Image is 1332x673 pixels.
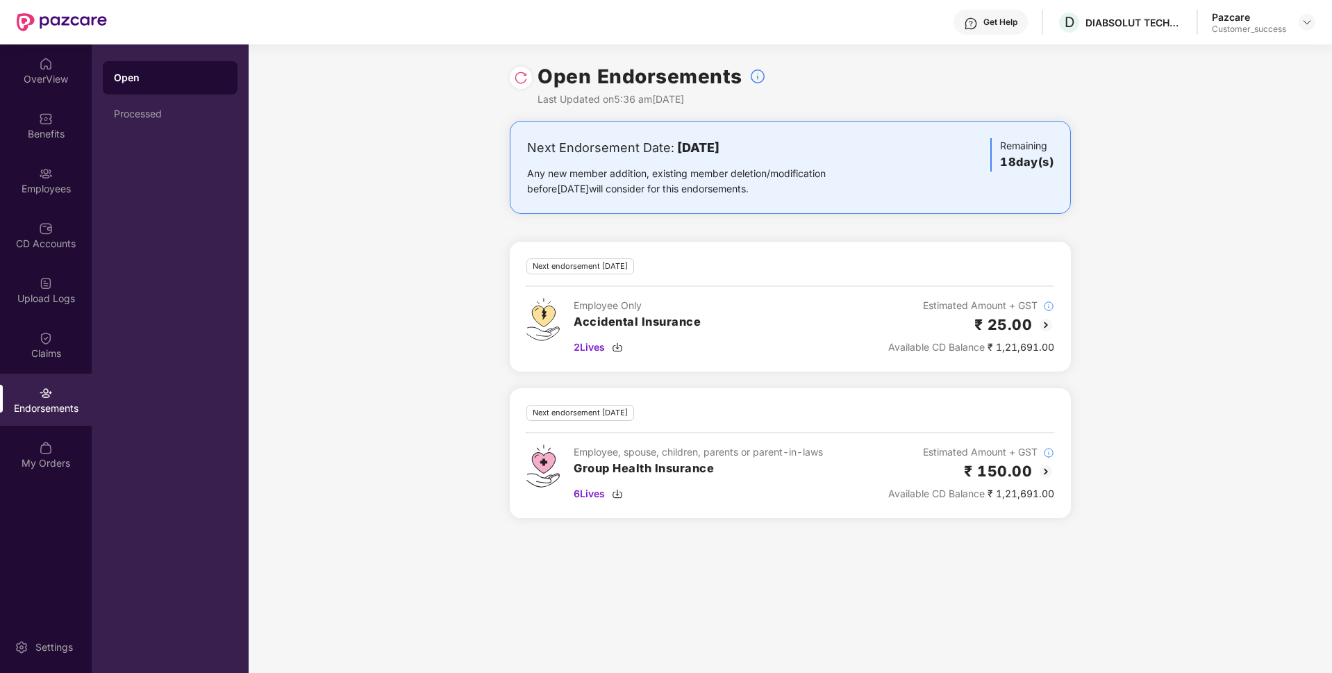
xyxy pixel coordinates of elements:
[526,298,560,341] img: svg+xml;base64,PHN2ZyB4bWxucz0iaHR0cDovL3d3dy53My5vcmcvMjAwMC9zdmciIHdpZHRoPSI0OS4zMjEiIGhlaWdodD...
[574,486,605,501] span: 6 Lives
[1043,301,1054,312] img: svg+xml;base64,PHN2ZyBpZD0iSW5mb18tXzMyeDMyIiBkYXRhLW5hbWU9IkluZm8gLSAzMngzMiIgeG1sbnM9Imh0dHA6Ly...
[888,486,1054,501] div: ₹ 1,21,691.00
[39,276,53,290] img: svg+xml;base64,PHN2ZyBpZD0iVXBsb2FkX0xvZ3MiIGRhdGEtbmFtZT0iVXBsb2FkIExvZ3MiIHhtbG5zPSJodHRwOi8vd3...
[39,112,53,126] img: svg+xml;base64,PHN2ZyBpZD0iQmVuZWZpdHMiIHhtbG5zPSJodHRwOi8vd3d3LnczLm9yZy8yMDAwL3N2ZyIgd2lkdGg9Ij...
[1301,17,1313,28] img: svg+xml;base64,PHN2ZyBpZD0iRHJvcGRvd24tMzJ4MzIiIHhtbG5zPSJodHRwOi8vd3d3LnczLm9yZy8yMDAwL3N2ZyIgd2...
[888,488,985,499] span: Available CD Balance
[574,444,823,460] div: Employee, spouse, children, parents or parent-in-laws
[612,342,623,353] img: svg+xml;base64,PHN2ZyBpZD0iRG93bmxvYWQtMzJ4MzIiIHhtbG5zPSJodHRwOi8vd3d3LnczLm9yZy8yMDAwL3N2ZyIgd2...
[1000,153,1054,172] h3: 18 day(s)
[574,298,701,313] div: Employee Only
[39,331,53,345] img: svg+xml;base64,PHN2ZyBpZD0iQ2xhaW0iIHhtbG5zPSJodHRwOi8vd3d3LnczLm9yZy8yMDAwL3N2ZyIgd2lkdGg9IjIwIi...
[39,167,53,181] img: svg+xml;base64,PHN2ZyBpZD0iRW1wbG95ZWVzIiB4bWxucz0iaHR0cDovL3d3dy53My5vcmcvMjAwMC9zdmciIHdpZHRoPS...
[964,460,1032,483] h2: ₹ 150.00
[1212,24,1286,35] div: Customer_success
[1065,14,1074,31] span: D
[974,313,1033,336] h2: ₹ 25.00
[888,340,1054,355] div: ₹ 1,21,691.00
[538,61,742,92] h1: Open Endorsements
[527,138,869,158] div: Next Endorsement Date:
[39,441,53,455] img: svg+xml;base64,PHN2ZyBpZD0iTXlfT3JkZXJzIiBkYXRhLW5hbWU9Ik15IE9yZGVycyIgeG1sbnM9Imh0dHA6Ly93d3cudz...
[749,68,766,85] img: svg+xml;base64,PHN2ZyBpZD0iSW5mb18tXzMyeDMyIiBkYXRhLW5hbWU9IkluZm8gLSAzMngzMiIgeG1sbnM9Imh0dHA6Ly...
[526,444,560,488] img: svg+xml;base64,PHN2ZyB4bWxucz0iaHR0cDovL3d3dy53My5vcmcvMjAwMC9zdmciIHdpZHRoPSI0Ny43MTQiIGhlaWdodD...
[677,140,719,155] b: [DATE]
[1043,447,1054,458] img: svg+xml;base64,PHN2ZyBpZD0iSW5mb18tXzMyeDMyIiBkYXRhLW5hbWU9IkluZm8gLSAzMngzMiIgeG1sbnM9Imh0dHA6Ly...
[1212,10,1286,24] div: Pazcare
[1085,16,1183,29] div: DIABSOLUT TECHNOLOGY PRIVATE LIMITED
[17,13,107,31] img: New Pazcare Logo
[526,258,634,274] div: Next endorsement [DATE]
[888,444,1054,460] div: Estimated Amount + GST
[964,17,978,31] img: svg+xml;base64,PHN2ZyBpZD0iSGVscC0zMngzMiIgeG1sbnM9Imh0dHA6Ly93d3cudzMub3JnLzIwMDAvc3ZnIiB3aWR0aD...
[114,108,226,119] div: Processed
[612,488,623,499] img: svg+xml;base64,PHN2ZyBpZD0iRG93bmxvYWQtMzJ4MzIiIHhtbG5zPSJodHRwOi8vd3d3LnczLm9yZy8yMDAwL3N2ZyIgd2...
[574,340,605,355] span: 2 Lives
[538,92,766,107] div: Last Updated on 5:36 am[DATE]
[990,138,1054,172] div: Remaining
[39,57,53,71] img: svg+xml;base64,PHN2ZyBpZD0iSG9tZSIgeG1sbnM9Imh0dHA6Ly93d3cudzMub3JnLzIwMDAvc3ZnIiB3aWR0aD0iMjAiIG...
[526,405,634,421] div: Next endorsement [DATE]
[574,313,701,331] h3: Accidental Insurance
[1038,463,1054,480] img: svg+xml;base64,PHN2ZyBpZD0iQmFjay0yMHgyMCIgeG1sbnM9Imh0dHA6Ly93d3cudzMub3JnLzIwMDAvc3ZnIiB3aWR0aD...
[31,640,77,654] div: Settings
[514,71,528,85] img: svg+xml;base64,PHN2ZyBpZD0iUmVsb2FkLTMyeDMyIiB4bWxucz0iaHR0cDovL3d3dy53My5vcmcvMjAwMC9zdmciIHdpZH...
[15,640,28,654] img: svg+xml;base64,PHN2ZyBpZD0iU2V0dGluZy0yMHgyMCIgeG1sbnM9Imh0dHA6Ly93d3cudzMub3JnLzIwMDAvc3ZnIiB3aW...
[1038,317,1054,333] img: svg+xml;base64,PHN2ZyBpZD0iQmFjay0yMHgyMCIgeG1sbnM9Imh0dHA6Ly93d3cudzMub3JnLzIwMDAvc3ZnIiB3aWR0aD...
[114,71,226,85] div: Open
[983,17,1017,28] div: Get Help
[527,166,869,197] div: Any new member addition, existing member deletion/modification before [DATE] will consider for th...
[39,222,53,235] img: svg+xml;base64,PHN2ZyBpZD0iQ0RfQWNjb3VudHMiIGRhdGEtbmFtZT0iQ0QgQWNjb3VudHMiIHhtbG5zPSJodHRwOi8vd3...
[39,386,53,400] img: svg+xml;base64,PHN2ZyBpZD0iRW5kb3JzZW1lbnRzIiB4bWxucz0iaHR0cDovL3d3dy53My5vcmcvMjAwMC9zdmciIHdpZH...
[888,298,1054,313] div: Estimated Amount + GST
[574,460,823,478] h3: Group Health Insurance
[888,341,985,353] span: Available CD Balance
